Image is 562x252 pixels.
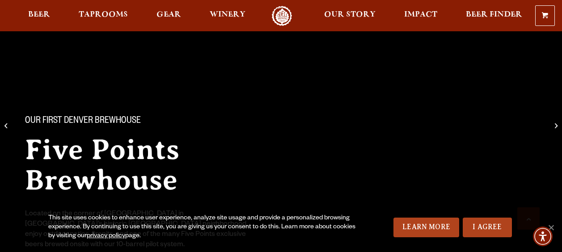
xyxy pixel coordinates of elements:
a: Beer [22,6,56,26]
a: Gear [151,6,187,26]
span: Beer Finder [466,11,522,18]
a: Learn More [393,218,459,237]
span: Beer [28,11,50,18]
span: Our Story [324,11,376,18]
a: Taprooms [73,6,134,26]
a: Beer Finder [460,6,528,26]
a: Impact [398,6,443,26]
span: Taprooms [79,11,128,18]
span: Winery [210,11,245,18]
span: Impact [404,11,437,18]
span: Gear [156,11,181,18]
a: Odell Home [265,6,299,26]
a: I Agree [463,218,512,237]
a: Winery [204,6,251,26]
a: privacy policy [87,233,125,240]
a: Our Story [318,6,381,26]
div: Accessibility Menu [533,227,553,246]
h2: Five Points Brewhouse [25,134,304,195]
div: This site uses cookies to enhance user experience, analyze site usage and provide a personalized ... [48,214,359,241]
span: Our First Denver Brewhouse [25,116,141,127]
